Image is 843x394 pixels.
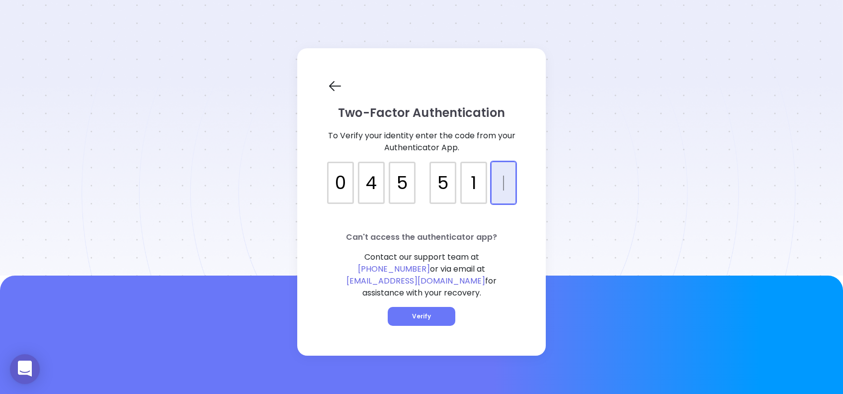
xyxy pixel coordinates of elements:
p: Can't access the authenticator app? [327,231,516,243]
p: To Verify your identity enter the code from your Authenticator App. [327,130,516,154]
p: Contact our support team at or via email at for assistance with your recovery. [327,251,516,299]
p: Two-Factor Authentication [327,104,516,122]
span: Verify [412,312,431,320]
input: verification input [327,162,516,187]
button: Verify [388,307,455,326]
span: [EMAIL_ADDRESS][DOMAIN_NAME] [346,275,485,287]
span: [PHONE_NUMBER] [358,263,430,275]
